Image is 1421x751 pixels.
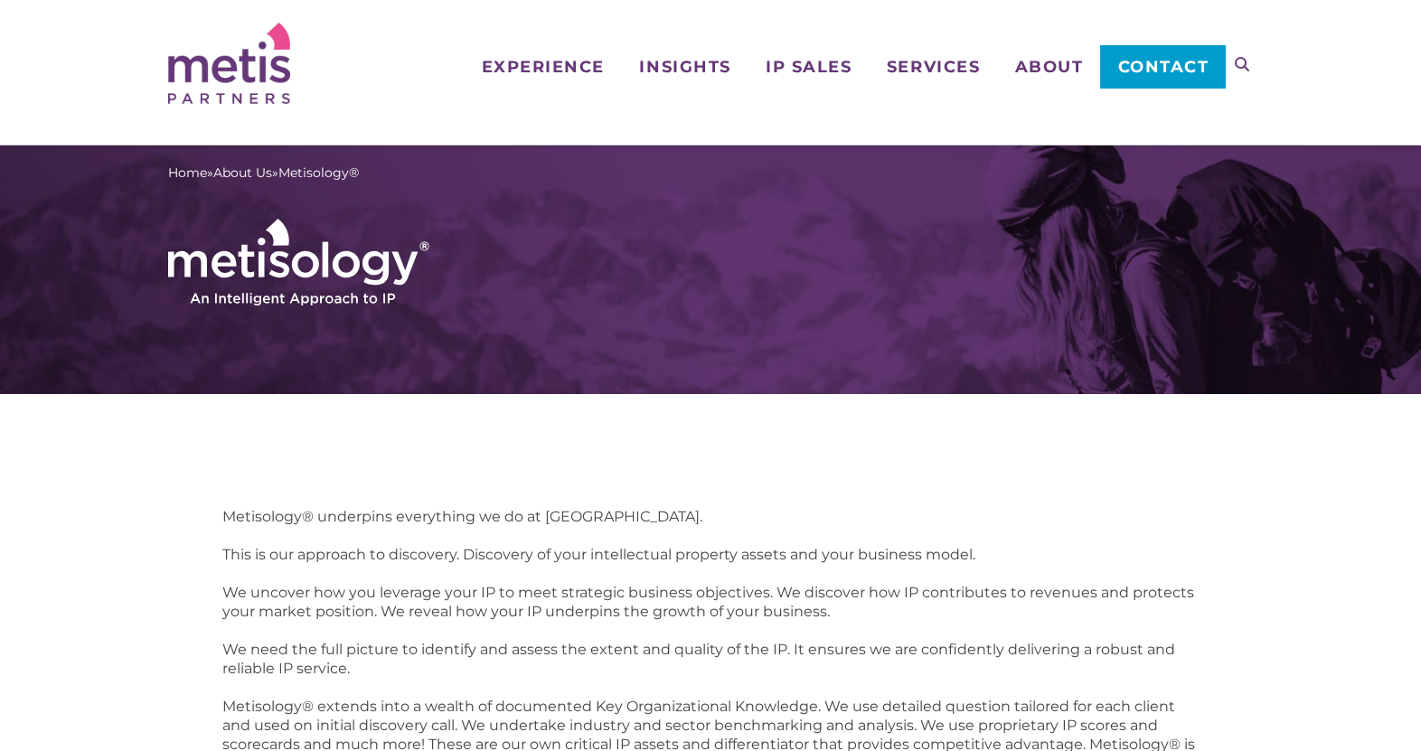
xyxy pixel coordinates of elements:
[222,640,1199,678] p: We need the full picture to identify and assess the extent and quality of the IP. It ensures we a...
[887,59,980,75] span: Services
[213,164,272,183] a: About Us
[168,164,359,183] span: » »
[482,59,605,75] span: Experience
[278,164,359,183] span: Metisology®
[639,59,730,75] span: Insights
[222,583,1199,621] p: We uncover how you leverage your IP to meet strategic business objectives. We discover how IP con...
[1118,59,1209,75] span: Contact
[1100,45,1226,89] a: Contact
[766,59,852,75] span: IP Sales
[1015,59,1084,75] span: About
[222,507,1199,526] p: Metisology® underpins everything we do at [GEOGRAPHIC_DATA].
[168,23,290,104] img: Metis Partners
[222,545,1199,564] p: This is our approach to discovery. Discovery of your intellectual property assets and your busine...
[168,164,207,183] a: Home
